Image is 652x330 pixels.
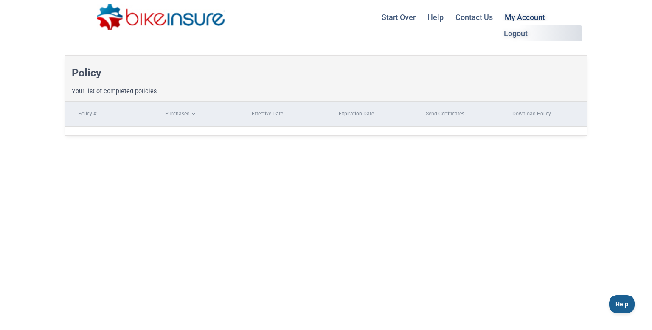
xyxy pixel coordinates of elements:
[500,102,587,127] th: Download Policy
[326,102,413,127] th: Expiration Date
[502,25,582,41] li: Logout
[239,102,326,127] th: Effective Date
[65,102,152,127] th: Policy #
[377,6,421,28] a: Start Over
[413,102,500,127] th: Send Certificates
[72,86,157,97] p: Your list of completed policies
[72,67,101,78] h1: Policy
[609,295,635,313] iframe: Toggle Customer Support
[450,6,498,28] a: Contact Us
[152,102,239,127] th: Purchased
[97,4,225,30] img: bikeinsure logo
